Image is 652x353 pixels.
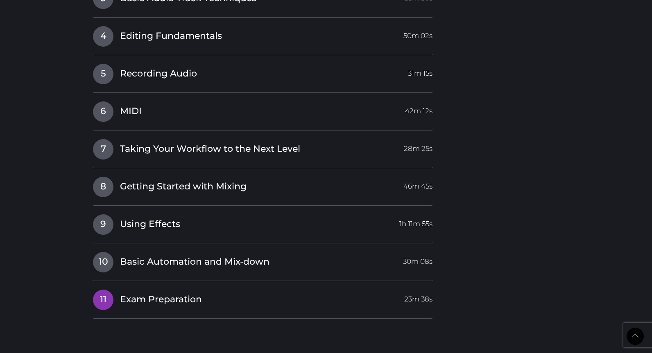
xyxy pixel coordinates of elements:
span: Getting Started with Mixing [120,180,247,193]
span: 1h 11m 55s [399,214,432,229]
span: Using Effects [120,218,180,231]
span: 11 [93,290,113,310]
a: 7Taking Your Workflow to the Next Level28m 25s [93,139,433,156]
span: Editing Fundamentals [120,30,222,43]
span: Recording Audio [120,67,197,80]
span: 31m 15s [408,64,432,79]
a: 9Using Effects1h 11m 55s [93,214,433,231]
a: 6MIDI42m 12s [93,101,433,118]
span: Exam Preparation [120,293,202,306]
span: 7 [93,139,113,160]
span: 9 [93,214,113,235]
a: 11Exam Preparation23m 38s [93,289,433,306]
span: 50m 02s [403,26,432,41]
span: 28m 25s [404,139,432,154]
span: 5 [93,64,113,84]
span: Taking Your Workflow to the Next Level [120,143,300,155]
span: 46m 45s [403,177,432,191]
a: 4Editing Fundamentals50m 02s [93,26,433,43]
span: 6 [93,101,113,122]
a: Back to Top [627,328,644,345]
span: 4 [93,26,113,47]
span: 8 [93,177,113,197]
span: 10 [93,252,113,272]
span: 30m 08s [403,252,432,267]
span: 42m 12s [405,101,432,116]
span: MIDI [120,105,142,118]
a: 5Recording Audio31m 15s [93,63,433,81]
a: 8Getting Started with Mixing46m 45s [93,176,433,193]
a: 10Basic Automation and Mix-down30m 08s [93,252,433,269]
span: Basic Automation and Mix-down [120,256,269,268]
span: 23m 38s [404,290,432,304]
